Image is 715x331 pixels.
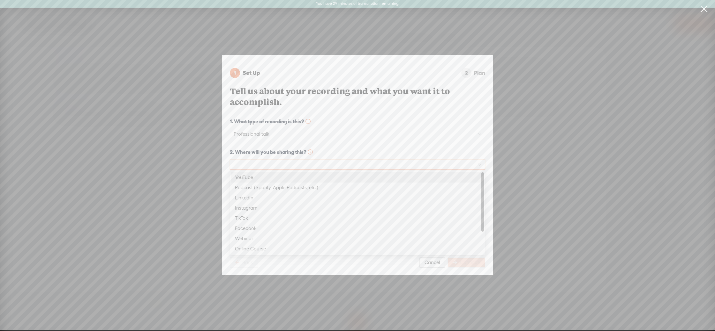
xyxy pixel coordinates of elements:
div: Webinar [235,235,480,242]
div: Instagram [235,204,480,212]
button: Cancel [419,257,445,268]
div: LinkedIn [235,194,480,202]
div: Online Course [235,245,480,253]
div: Webinar [231,234,484,244]
span: 2 [465,70,468,76]
div: Podcast (Spotify, Apple Podcasts, etc.) [231,183,484,193]
div: YouTube [235,174,480,181]
div: Facebook [235,225,480,232]
div: Facebook [231,223,484,234]
span: 1 [234,70,236,76]
div: Podcast (Spotify, Apple Podcasts, etc.) [235,184,480,191]
span: Professional talk [234,129,481,139]
span: info-circle [305,119,311,124]
div: Set Up [243,68,265,78]
div: Plan [474,68,485,78]
div: LinkedIn [231,193,484,203]
span: Cancel [425,259,440,266]
strong: 2. Where will you be sharing this? [230,148,313,156]
h3: Tell us about your recording and what you want it to accomplish. [230,86,485,107]
div: Instagram [231,203,484,213]
div: TikTok [235,214,480,222]
strong: 1. What type of recording is this? [230,118,311,125]
span: info-circle [308,149,313,155]
div: TikTok [231,213,484,223]
div: Online Course [231,244,484,254]
div: YouTube [231,172,484,183]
